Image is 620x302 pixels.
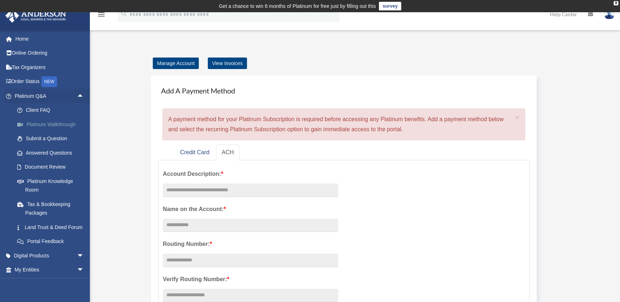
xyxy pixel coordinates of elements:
[77,277,91,292] span: arrow_drop_down
[5,277,95,291] a: My Anderson Teamarrow_drop_down
[41,76,57,87] div: NEW
[163,204,338,214] label: Name on the Account:
[5,46,95,60] a: Online Ordering
[10,197,95,220] a: Tax & Bookkeeping Packages
[10,132,95,146] a: Submit a Question
[163,169,338,179] label: Account Description:
[97,13,106,19] a: menu
[614,1,618,5] div: close
[5,89,95,103] a: Platinum Q&Aarrow_drop_up
[216,145,240,161] a: ACH
[10,174,95,197] a: Platinum Knowledge Room
[515,114,520,121] button: Close
[77,248,91,263] span: arrow_drop_down
[219,2,376,10] div: Get a chance to win 6 months of Platinum for free just by filling out this
[5,248,95,263] a: Digital Productsarrow_drop_down
[604,9,615,19] img: User Pic
[97,10,106,19] i: menu
[162,109,525,140] div: A payment method for your Platinum Subscription is required before accessing any Platinum benefit...
[153,58,199,69] a: Manage Account
[379,2,401,10] a: survey
[10,234,95,249] a: Portal Feedback
[163,239,338,249] label: Routing Number:
[10,117,95,132] a: Platinum Walkthrough
[10,146,95,160] a: Answered Questions
[10,220,95,234] a: Land Trust & Deed Forum
[10,103,95,118] a: Client FAQ
[77,263,91,278] span: arrow_drop_down
[5,32,95,46] a: Home
[158,83,529,99] h4: Add A Payment Method
[10,160,95,174] a: Document Review
[5,60,95,74] a: Tax Organizers
[77,89,91,104] span: arrow_drop_up
[3,9,68,23] img: Anderson Advisors Platinum Portal
[208,58,247,69] a: View Invoices
[5,263,95,277] a: My Entitiesarrow_drop_down
[163,274,338,284] label: Verify Routing Number:
[515,113,520,122] span: ×
[120,10,128,18] i: search
[174,145,215,161] a: Credit Card
[5,74,95,89] a: Order StatusNEW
